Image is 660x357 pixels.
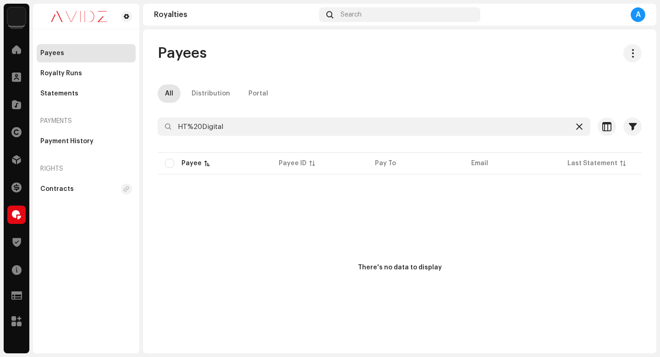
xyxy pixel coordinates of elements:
[192,84,230,103] div: Distribution
[37,180,136,198] re-m-nav-item: Contracts
[40,70,82,77] div: Royalty Runs
[154,11,315,18] div: Royalties
[37,110,136,132] re-a-nav-header: Payments
[158,44,207,62] span: Payees
[7,7,26,26] img: 10d72f0b-d06a-424f-aeaa-9c9f537e57b6
[40,50,64,57] div: Payees
[40,185,74,193] div: Contracts
[165,84,173,103] div: All
[341,11,362,18] span: Search
[248,84,268,103] div: Portal
[37,132,136,151] re-m-nav-item: Payment History
[40,138,93,145] div: Payment History
[37,84,136,103] re-m-nav-item: Statements
[358,263,442,273] div: There's no data to display
[37,158,136,180] re-a-nav-header: Rights
[40,11,117,22] img: 0c631eef-60b6-411a-a233-6856366a70de
[37,44,136,62] re-m-nav-item: Payees
[40,90,78,97] div: Statements
[631,7,645,22] div: A
[37,64,136,83] re-m-nav-item: Royalty Runs
[158,117,590,136] input: Search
